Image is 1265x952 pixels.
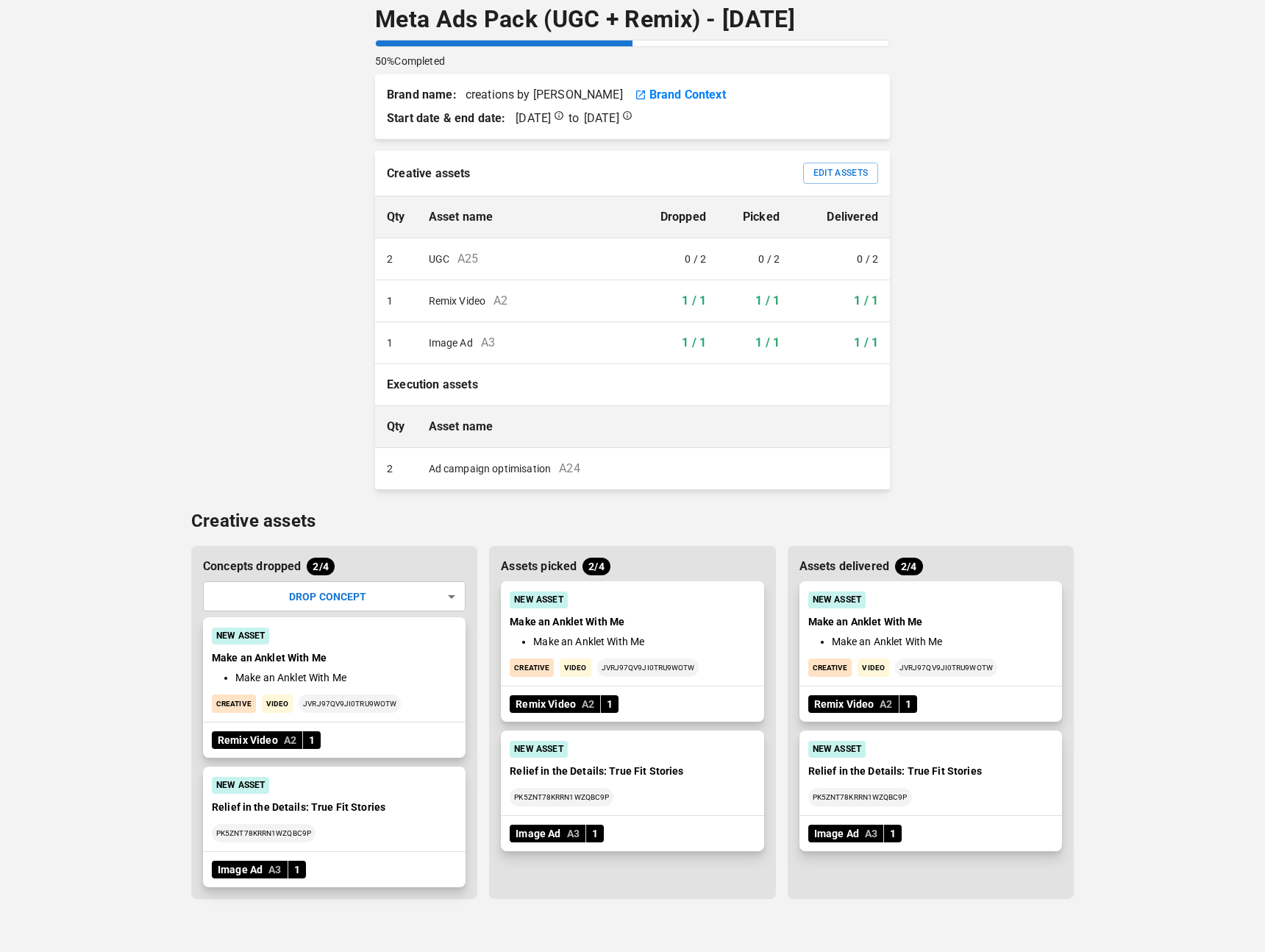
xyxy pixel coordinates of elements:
td: 0 / 2 [649,238,718,280]
p: 1 / 1 [660,292,706,310]
p: Relief in the Details: True Fit Stories [808,764,1053,779]
th: Execution assets [375,364,890,406]
span: 1 [288,862,306,878]
td: 0 / 2 [791,238,890,280]
li: Make an Anklet With Me [533,634,749,650]
div: New Asset [808,592,866,608]
span: Image Ad [510,826,566,842]
th: Asset name [417,406,890,448]
div: New Asset [212,777,269,794]
span: A3 [481,335,495,349]
a: New AssetRelief in the Details: True Fit StoriesPK5Znt78KRrN1wzqbc9PImage AdA31 [203,767,466,887]
p: 1 / 1 [660,334,706,352]
p: 1 / 1 [730,334,780,352]
span: A3 [268,862,287,878]
span: A25 [457,252,478,266]
p: creations by [PERSON_NAME] [387,86,623,104]
p: creative [212,695,256,713]
a: New AssetRelief in the Details: True Fit StoriesPK5Znt78KRrN1wzqbc9PImage AdA31 [501,731,763,851]
span: 1 [601,697,619,712]
td: Remix Video [417,280,649,322]
p: Concepts dropped [203,558,301,575]
p: creative [808,658,852,677]
td: 1 [375,322,417,364]
p: creative [510,658,554,677]
td: 2 [375,238,417,280]
p: JvrJ97qV9Ji0tru9WOtw [597,658,699,677]
span: 1 [586,826,604,842]
span: Image Ad [808,826,865,842]
p: Relief in the Details: True Fit Stories [510,764,755,779]
span: 1 [899,697,917,712]
span: 2/4 [307,559,334,575]
span: 2/4 [895,559,922,575]
span: to [387,110,632,127]
p: [DATE] [584,110,619,127]
a: New AssetMake an Anklet With MeMake an Anklet With MecreativeVideoJvrJ97qV9Ji0tru9WOtwRemix VideoA21 [799,581,1062,722]
p: 1 / 1 [803,292,878,310]
span: A2 [880,697,898,712]
td: Ad campaign optimisation [417,448,890,490]
p: Video [858,658,888,677]
div: New Asset [212,628,269,644]
p: [DATE] [516,110,551,127]
span: 1 [303,733,321,748]
a: Brand Context [649,86,726,104]
td: 0 / 2 [718,238,791,280]
p: Make an Anklet With Me [212,650,457,666]
li: Make an Anklet With Me [235,670,451,686]
span: A3 [865,826,883,842]
a: New AssetRelief in the Details: True Fit StoriesPK5Znt78KRrN1wzqbc9PImage AdA31 [799,731,1062,851]
a: New AssetMake an Anklet With MeMake an Anklet With MecreativeVideoJvrJ97qV9Ji0tru9WOtwRemix VideoA21 [501,581,763,722]
strong: Brand name: [387,88,463,102]
span: A24 [559,461,580,475]
button: Edit Assets [803,163,878,184]
td: 1 [375,280,417,322]
div: New Asset [510,741,567,758]
p: Video [560,658,591,677]
p: Creative assets [191,508,1074,534]
td: Image Ad [417,322,649,364]
span: Image Ad [212,862,268,878]
p: PK5Znt78KRrN1wzqbc9P [808,788,912,806]
p: JvrJ97qV9Ji0tru9WOtw [299,695,401,713]
th: Picked [718,196,791,238]
div: New Asset [510,592,567,608]
span: DROP CONCEPT [289,591,367,603]
p: JvrJ97qV9Ji0tru9WOtw [895,658,997,677]
li: Make an Anklet With Me [832,634,1047,650]
th: Qty [375,196,417,238]
p: PK5Znt78KRrN1wzqbc9P [212,824,316,842]
p: PK5Znt78KRrN1wzqbc9P [510,788,613,806]
p: Relief in the Details: True Fit Stories [212,800,457,815]
span: A2 [582,697,600,712]
th: Asset name [417,196,649,238]
td: 2 [375,448,417,490]
span: A2 [284,733,302,748]
p: Make an Anklet With Me [808,614,1053,630]
span: 1 [884,826,902,842]
strong: Start date & end date: [387,110,505,127]
p: Meta Ads Pack (UGC + Remix) - [DATE] [375,6,890,34]
a: New AssetMake an Anklet With MeMake an Anklet With MecreativeVideoJvrJ97qV9Ji0tru9WOtwRemix VideoA21 [203,617,466,758]
p: Video [262,695,293,713]
span: A2 [493,294,507,308]
span: Remix Video [510,697,582,712]
th: Creative assets [375,151,791,196]
th: Delivered [791,196,890,238]
p: Assets picked [501,558,577,575]
p: Make an Anklet With Me [510,614,755,630]
span: 2/4 [582,559,610,575]
p: 1 / 1 [730,292,780,310]
p: 50% Completed [375,54,445,68]
td: UGC [417,238,649,280]
p: 1 / 1 [803,334,878,352]
span: A3 [567,826,585,842]
div: New Asset [808,741,866,758]
th: Qty [375,406,417,448]
p: Assets delivered [799,558,889,575]
th: Dropped [649,196,718,238]
span: Remix Video [808,697,880,712]
span: Remix Video [212,733,284,748]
